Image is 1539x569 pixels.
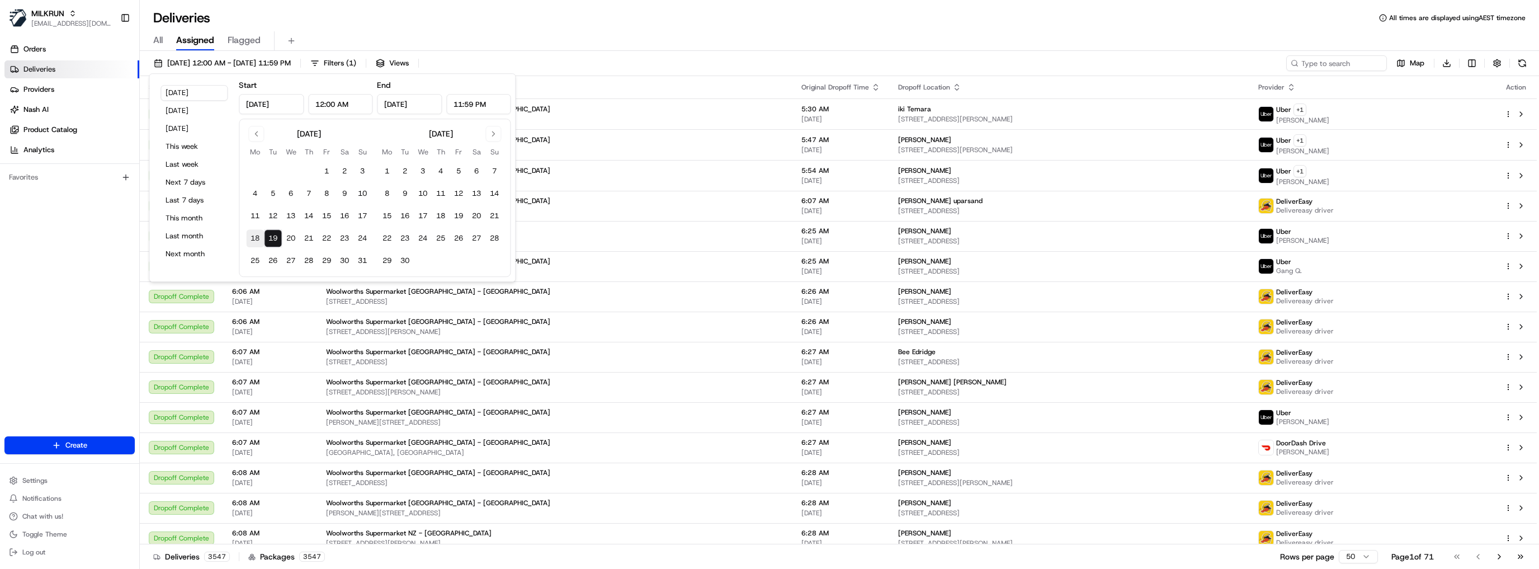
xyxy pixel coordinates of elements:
button: Notifications [4,491,135,506]
button: 13 [468,185,485,203]
img: uber-new-logo.jpeg [1259,168,1273,183]
button: This week [160,139,228,154]
a: Analytics [4,141,139,159]
button: 18 [246,229,264,247]
button: 8 [378,185,396,203]
button: 16 [336,207,353,225]
button: 8 [318,185,336,203]
span: [DATE] [232,509,308,518]
span: Uber [1276,105,1291,114]
span: Delivereasy driver [1276,297,1334,305]
button: 27 [468,229,485,247]
button: 11 [246,207,264,225]
span: [PERSON_NAME] [1276,448,1329,457]
span: [STREET_ADDRESS][PERSON_NAME] [326,145,783,154]
span: Filters [324,58,356,68]
button: [DATE] [160,103,228,119]
button: 21 [485,207,503,225]
th: Saturday [336,146,353,158]
span: [DATE] [232,388,308,397]
button: 25 [246,252,264,270]
button: 14 [485,185,503,203]
span: [STREET_ADDRESS] [898,358,1240,366]
span: Woolworths Supermarket [GEOGRAPHIC_DATA] - [GEOGRAPHIC_DATA] [326,438,550,447]
div: Favorites [4,168,135,186]
button: 25 [432,229,450,247]
span: [STREET_ADDRESS] [898,448,1240,457]
span: [PERSON_NAME] [898,408,951,417]
span: Uber [1276,167,1291,176]
button: 2 [336,162,353,180]
span: DeliverEasy [1276,469,1313,478]
span: 6:27 AM [801,378,880,387]
button: 5 [450,162,468,180]
button: Toggle Theme [4,526,135,542]
button: 30 [396,252,414,270]
span: 6:06 AM [232,287,308,296]
button: 15 [378,207,396,225]
span: 6:27 AM [801,438,880,447]
span: Product Catalog [23,125,77,135]
label: Start [239,80,257,90]
button: 31 [353,252,371,270]
span: Gang Q. [1276,266,1302,275]
span: Log out [22,548,45,557]
span: [DATE] [232,358,308,366]
th: Sunday [353,146,371,158]
span: 6:28 AM [801,529,880,538]
span: iki Temara [898,105,931,114]
span: DeliverEasy [1276,288,1313,297]
span: Delivereasy driver [1276,357,1334,366]
span: Provider [1258,83,1285,92]
span: 6:26 AM [801,287,880,296]
button: 9 [396,185,414,203]
span: [STREET_ADDRESS][PERSON_NAME] [326,206,783,215]
span: [STREET_ADDRESS] [898,327,1240,336]
th: Saturday [468,146,485,158]
span: [STREET_ADDRESS] [898,206,1240,215]
img: delivereasy_logo.png [1259,319,1273,334]
span: Flagged [228,34,261,47]
span: [PERSON_NAME] uparsand [898,196,983,205]
span: 6:08 AM [232,529,308,538]
button: +1 [1293,104,1306,116]
span: Delivereasy driver [1276,508,1334,517]
button: MILKRUN [31,8,64,19]
img: uber-new-logo.jpeg [1259,259,1273,274]
button: 17 [414,207,432,225]
span: Assigned [176,34,214,47]
button: Next 7 days [160,175,228,190]
button: 30 [336,252,353,270]
button: 2 [396,162,414,180]
span: [DATE] [801,267,880,276]
span: [DATE] [801,237,880,246]
span: [PERSON_NAME] [1276,417,1329,426]
input: Type to search [1286,55,1387,71]
button: 12 [450,185,468,203]
span: [GEOGRAPHIC_DATA], [GEOGRAPHIC_DATA] [326,448,783,457]
span: [STREET_ADDRESS][PERSON_NAME][PERSON_NAME] [326,237,783,246]
span: [PERSON_NAME] [898,257,951,266]
span: [PERSON_NAME] [898,135,951,144]
button: Refresh [1514,55,1530,71]
img: delivereasy_logo.png [1259,199,1273,213]
span: 6:28 AM [801,499,880,507]
button: 19 [450,207,468,225]
span: DeliverEasy [1276,348,1313,357]
span: 6:26 AM [801,317,880,326]
a: Product Catalog [4,121,139,139]
span: Woolworths Supermarket [GEOGRAPHIC_DATA] - [GEOGRAPHIC_DATA] [326,347,550,356]
p: Rows per page [1280,551,1334,562]
span: [PERSON_NAME] [1276,116,1329,125]
button: 16 [396,207,414,225]
button: 29 [318,252,336,270]
span: 6:07 AM [801,196,880,205]
span: [PERSON_NAME] [898,227,951,236]
span: 6:06 AM [232,317,308,326]
span: 6:07 AM [232,408,308,417]
div: [DATE] [297,128,321,139]
button: 17 [353,207,371,225]
span: [PERSON_NAME] [898,166,951,175]
button: 6 [468,162,485,180]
